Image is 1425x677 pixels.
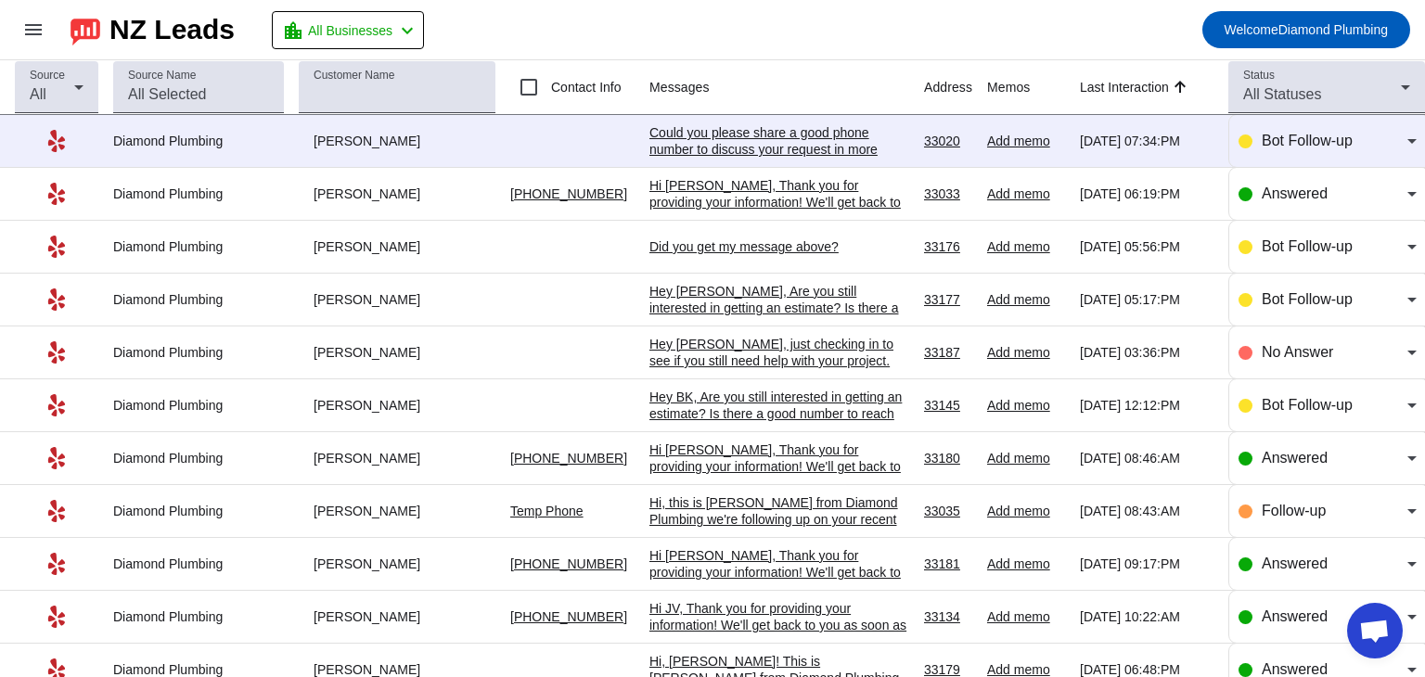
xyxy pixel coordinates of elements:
div: [DATE] 06:19:PM [1080,185,1213,202]
div: [DATE] 10:22:AM [1080,608,1213,625]
div: [DATE] 09:17:PM [1080,556,1213,572]
div: Hey [PERSON_NAME], Are you still interested in getting an estimate? Is there a good number to rea... [649,283,909,333]
div: Add memo [987,450,1065,466]
mat-icon: Yelp [45,130,68,152]
div: Add memo [987,238,1065,255]
input: All Selected [128,83,269,106]
div: [PERSON_NAME] [299,344,495,361]
div: [DATE] 12:12:PM [1080,397,1213,414]
div: 33176 [924,238,972,255]
div: [PERSON_NAME] [299,133,495,149]
div: Add memo [987,503,1065,519]
span: Answered [1262,661,1328,677]
div: Hi [PERSON_NAME], Thank you for providing your information! We'll get back to you as soon as poss... [649,177,909,227]
span: Bot Follow-up [1262,238,1353,254]
div: Diamond Plumbing [113,238,284,255]
mat-label: Customer Name [314,70,394,82]
div: Add memo [987,185,1065,202]
div: 33020 [924,133,972,149]
div: Hi JV, Thank you for providing your information! We'll get back to you as soon as possible. Thank... [649,600,909,650]
div: [PERSON_NAME] [299,238,495,255]
a: Temp Phone [510,504,584,518]
label: Contact Info [547,78,622,96]
div: 33181 [924,556,972,572]
span: Bot Follow-up [1262,133,1353,148]
div: Diamond Plumbing [113,133,284,149]
div: Hi, this is [PERSON_NAME] from Diamond Plumbing we're following up on your recent plumbing servic... [649,494,909,628]
mat-icon: menu [22,19,45,41]
mat-icon: Yelp [45,288,68,311]
div: [PERSON_NAME] [299,608,495,625]
button: All Businesses [272,11,424,49]
span: Answered [1262,608,1328,624]
th: Memos [987,60,1080,115]
div: Open chat [1347,603,1403,658]
span: All [30,86,46,102]
button: WelcomeDiamond Plumbing [1202,11,1410,48]
div: Add memo [987,556,1065,572]
div: [DATE] 08:46:AM [1080,450,1213,466]
div: Diamond Plumbing [113,556,284,572]
div: Diamond Plumbing [113,503,284,519]
span: Bot Follow-up [1262,397,1353,413]
div: Add memo [987,608,1065,625]
th: Address [924,60,987,115]
span: All Businesses [308,18,392,44]
div: Add memo [987,344,1065,361]
div: Diamond Plumbing [113,397,284,414]
span: All Statuses [1243,86,1321,102]
div: 33180 [924,450,972,466]
span: Welcome [1225,22,1278,37]
mat-label: Source Name [128,70,196,82]
div: [PERSON_NAME] [299,397,495,414]
div: [DATE] 05:17:PM [1080,291,1213,308]
div: Diamond Plumbing [113,450,284,466]
span: Bot Follow-up [1262,291,1353,307]
mat-label: Source [30,70,65,82]
div: 33134 [924,608,972,625]
a: [PHONE_NUMBER] [510,451,627,466]
a: [PHONE_NUMBER] [510,556,627,571]
div: Diamond Plumbing [113,344,284,361]
div: [PERSON_NAME] [299,291,495,308]
mat-icon: location_city [282,19,304,42]
div: Could you please share a good phone number to discuss your request in more detail?​ [649,124,909,174]
div: [PERSON_NAME] [299,450,495,466]
span: Answered [1262,185,1328,201]
span: Follow-up [1262,503,1326,518]
div: Diamond Plumbing [113,608,284,625]
span: Answered [1262,450,1328,466]
div: [DATE] 05:56:PM [1080,238,1213,255]
div: Add memo [987,397,1065,414]
div: 33187 [924,344,972,361]
div: [PERSON_NAME] [299,185,495,202]
div: Last Interaction [1080,78,1169,96]
div: [DATE] 07:34:PM [1080,133,1213,149]
div: Hi [PERSON_NAME], Thank you for providing your information! We'll get back to you as soon as poss... [649,547,909,597]
div: Diamond Plumbing [113,185,284,202]
div: [PERSON_NAME] [299,503,495,519]
mat-icon: Yelp [45,606,68,628]
div: 33033 [924,185,972,202]
span: Diamond Plumbing [1225,17,1388,43]
div: 33035 [924,503,972,519]
mat-icon: Yelp [45,553,68,575]
div: Add memo [987,133,1065,149]
mat-icon: chevron_left [396,19,418,42]
div: 33177 [924,291,972,308]
div: [DATE] 03:36:PM [1080,344,1213,361]
div: Add memo [987,291,1065,308]
a: [PHONE_NUMBER] [510,609,627,624]
mat-icon: Yelp [45,500,68,522]
div: [DATE] 08:43:AM [1080,503,1213,519]
div: NZ Leads [109,17,235,43]
div: Hi [PERSON_NAME], Thank you for providing your information! We'll get back to you as soon as poss... [649,441,909,492]
div: [PERSON_NAME] [299,556,495,572]
div: Hey BK, Are you still interested in getting an estimate? Is there a good number to reach you? Tha... [649,389,909,439]
mat-icon: Yelp [45,447,68,469]
mat-icon: Yelp [45,394,68,416]
mat-icon: Yelp [45,183,68,205]
mat-icon: Yelp [45,236,68,258]
span: No Answer [1262,344,1333,360]
mat-label: Status [1243,70,1275,82]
